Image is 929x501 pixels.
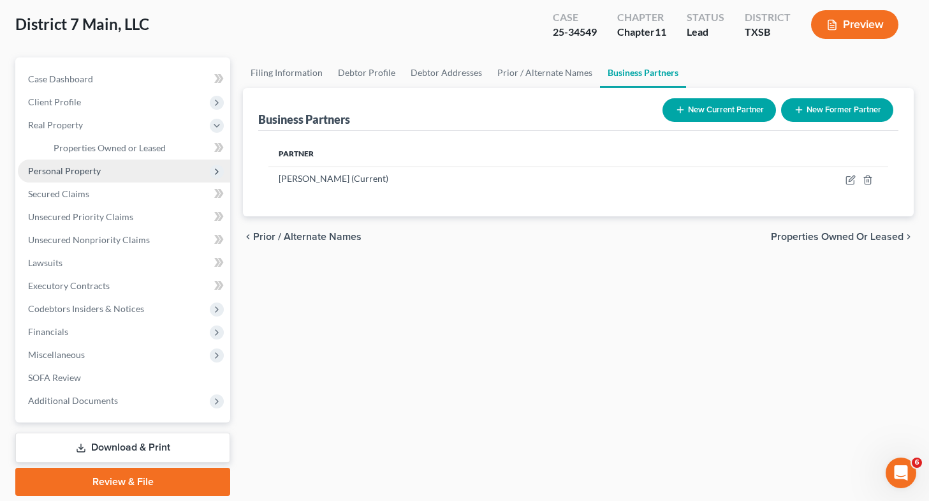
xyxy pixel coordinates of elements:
[886,458,916,488] iframe: Intercom live chat
[253,232,362,242] span: Prior / Alternate Names
[28,73,93,84] span: Case Dashboard
[28,96,81,107] span: Client Profile
[18,274,230,297] a: Executory Contracts
[903,232,914,242] i: chevron_right
[54,142,166,153] span: Properties Owned or Leased
[617,10,666,25] div: Chapter
[18,366,230,389] a: SOFA Review
[687,25,724,40] div: Lead
[771,232,914,242] button: Properties Owned or Leased chevron_right
[279,149,314,158] span: Partner
[15,468,230,496] a: Review & File
[745,25,791,40] div: TXSB
[28,395,118,406] span: Additional Documents
[330,57,403,88] a: Debtor Profile
[28,119,83,130] span: Real Property
[403,57,490,88] a: Debtor Addresses
[811,10,898,39] button: Preview
[600,57,686,88] a: Business Partners
[28,257,62,268] span: Lawsuits
[771,232,903,242] span: Properties Owned or Leased
[18,206,230,228] a: Unsecured Priority Claims
[655,26,666,38] span: 11
[18,68,230,91] a: Case Dashboard
[28,303,144,314] span: Codebtors Insiders & Notices
[617,25,666,40] div: Chapter
[553,25,597,40] div: 25-34549
[28,188,89,199] span: Secured Claims
[553,10,597,25] div: Case
[28,326,68,337] span: Financials
[28,372,81,383] span: SOFA Review
[43,137,230,160] a: Properties Owned or Leased
[243,57,330,88] a: Filing Information
[18,183,230,206] a: Secured Claims
[28,349,85,360] span: Miscellaneous
[687,10,724,25] div: Status
[18,251,230,274] a: Lawsuits
[490,57,600,88] a: Prior / Alternate Names
[28,165,101,176] span: Personal Property
[28,234,150,245] span: Unsecured Nonpriority Claims
[243,232,362,242] button: chevron_left Prior / Alternate Names
[243,232,253,242] i: chevron_left
[279,173,388,184] span: [PERSON_NAME] (Current)
[912,458,922,468] span: 6
[18,228,230,251] a: Unsecured Nonpriority Claims
[745,10,791,25] div: District
[258,112,350,127] div: Business Partners
[662,98,776,122] button: New Current Partner
[15,433,230,463] a: Download & Print
[781,98,893,122] button: New Former Partner
[15,15,149,33] span: District 7 Main, LLC
[28,211,133,222] span: Unsecured Priority Claims
[28,280,110,291] span: Executory Contracts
